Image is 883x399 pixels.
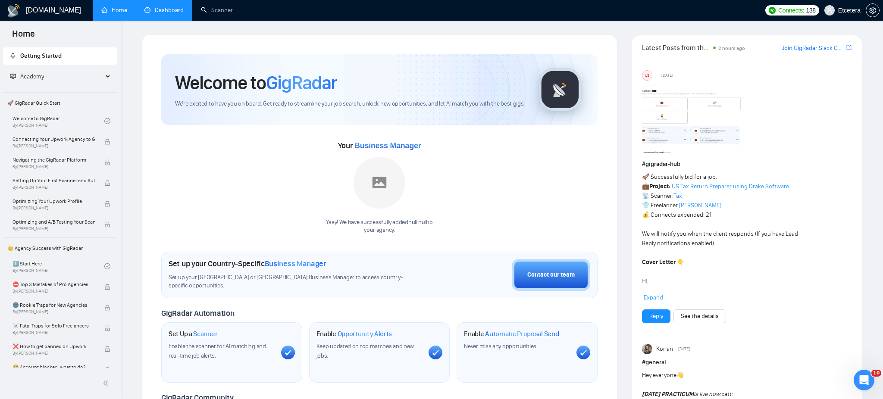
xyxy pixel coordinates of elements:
[642,159,852,169] h1: # gigradar-hub
[846,44,852,51] span: export
[266,71,337,94] span: GigRadar
[104,139,110,145] span: lock
[101,6,127,14] a: homeHome
[782,44,845,53] a: Join GigRadar Slack Community
[678,345,690,353] span: [DATE]
[169,274,422,290] span: Set up your [GEOGRAPHIC_DATA] or [GEOGRAPHIC_DATA] Business Manager to access country-specific op...
[527,270,575,280] div: Contact our team
[866,7,879,14] span: setting
[13,309,95,315] span: By [PERSON_NAME]
[642,259,684,266] strong: Cover Letter 👇
[104,118,110,124] span: check-circle
[326,226,432,234] p: your agency .
[871,370,881,377] span: 10
[3,47,117,65] li: Getting Started
[681,312,719,321] a: See the details
[642,42,711,53] span: Latest Posts from the GigRadar Community
[806,6,815,15] span: 138
[169,330,217,338] h1: Set Up a
[644,294,663,301] span: Expand
[13,164,95,169] span: By [PERSON_NAME]
[464,343,537,350] span: Never miss any opportunities.
[649,183,670,190] strong: Project:
[673,192,682,199] a: Tax
[642,84,745,153] img: F09354QB7SM-image.png
[13,257,104,276] a: 1️⃣ Start HereBy[PERSON_NAME]
[866,3,880,17] button: setting
[4,94,116,112] span: 🚀 GigRadar Quick Start
[13,185,95,190] span: By [PERSON_NAME]
[175,100,525,108] span: We're excited to have you on board. Get ready to streamline your job search, unlock new opportuni...
[161,309,234,318] span: GigRadar Automation
[104,263,110,269] span: check-circle
[464,330,559,338] h1: Enable
[338,141,421,150] span: Your
[854,370,874,390] iframe: Intercom live chat
[661,72,673,79] span: [DATE]
[13,363,95,371] span: 😭 Account blocked: what to do?
[326,218,432,235] div: Yaay! We have successfully added null null to
[104,159,110,165] span: lock
[10,73,16,79] span: fund-projection-screen
[672,183,789,190] a: US Tax Return Preparer using Drake Software
[13,351,95,356] span: By [PERSON_NAME]
[13,226,95,231] span: By [PERSON_NAME]
[676,371,684,379] span: 👋
[13,197,95,206] span: Optimizing Your Upwork Profile
[846,44,852,52] a: export
[4,240,116,257] span: 👑 Agency Success with GigRadar
[338,330,392,338] span: Opportunity Alerts
[10,53,16,59] span: rocket
[7,4,21,18] img: logo
[144,6,184,14] a: dashboardDashboard
[827,7,833,13] span: user
[718,45,745,51] span: 2 hours ago
[104,201,110,207] span: lock
[354,157,405,209] img: placeholder.png
[13,135,95,143] span: Connecting Your Upwork Agency to GigRadar
[673,309,726,323] button: See the details
[5,28,42,46] span: Home
[642,71,652,80] div: US
[642,344,652,354] img: Korlan
[316,343,414,359] span: Keep updated on top matches and new jobs.
[13,289,95,294] span: By [PERSON_NAME]
[778,6,804,15] span: Connects:
[679,202,721,209] a: [PERSON_NAME]
[104,284,110,290] span: lock
[13,206,95,211] span: By [PERSON_NAME]
[642,390,694,398] strong: [DATE] PRACTICUM
[20,73,44,80] span: Academy
[656,344,673,354] span: Korlan
[13,112,104,131] a: Welcome to GigRadarBy[PERSON_NAME]
[104,346,110,352] span: lock
[13,330,95,335] span: By [PERSON_NAME]
[20,52,62,59] span: Getting Started
[485,330,559,338] span: Automatic Proposal Send
[201,6,233,14] a: searchScanner
[13,301,95,309] span: 🌚 Rookie Traps for New Agencies
[642,390,720,398] em: is live now
[769,7,776,14] img: upwork-logo.png
[169,259,326,268] h1: Set up your Country-Specific
[642,309,670,323] button: Reply
[13,176,95,185] span: Setting Up Your First Scanner and Auto-Bidder
[316,330,392,338] h1: Enable
[13,321,95,330] span: ☠️ Fatal Traps for Solo Freelancers
[265,259,326,268] span: Business Manager
[13,218,95,226] span: Optimizing and A/B Testing Your Scanner for Better Results
[649,312,663,321] a: Reply
[169,343,266,359] span: Enable the scanner for AI matching and real-time job alerts.
[13,143,95,149] span: By [PERSON_NAME]
[13,342,95,351] span: ❌ How to get banned on Upwork
[10,73,44,80] span: Academy
[104,325,110,331] span: lock
[104,221,110,228] span: lock
[104,367,110,373] span: lock
[104,180,110,186] span: lock
[866,7,880,14] a: setting
[104,305,110,311] span: lock
[539,68,582,111] img: gigradar-logo.png
[642,358,852,367] h1: # general
[512,259,590,291] button: Contact our team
